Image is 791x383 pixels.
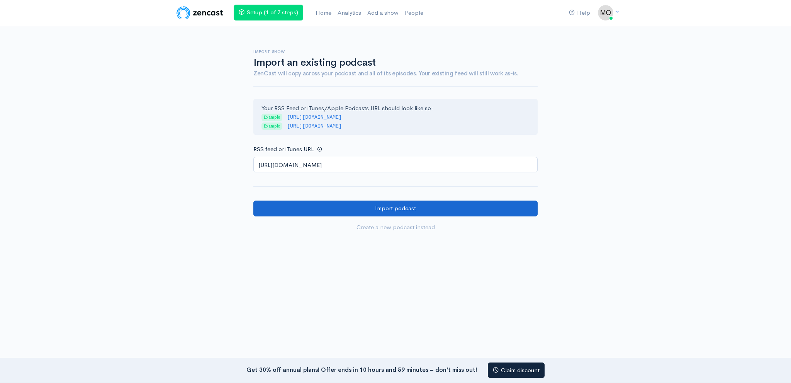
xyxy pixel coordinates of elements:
a: Add a show [364,5,402,21]
h4: ZenCast will copy across your podcast and all of its episodes. Your existing feed will still work... [253,70,538,77]
span: Example [261,114,282,121]
h1: Import an existing podcast [253,57,538,68]
a: Analytics [334,5,364,21]
a: Create a new podcast instead [253,220,538,235]
a: Help [566,5,593,21]
div: Your RSS Feed or iTunes/Apple Podcasts URL should look like so: [253,99,538,135]
a: Claim discount [488,363,545,378]
code: [URL][DOMAIN_NAME] [287,123,342,129]
input: Import podcast [253,201,538,216]
input: http://your-podcast.com/rss [253,157,538,173]
label: RSS feed or iTunes URL [253,145,314,154]
code: [URL][DOMAIN_NAME] [287,114,342,120]
img: ... [598,5,613,20]
img: ZenCast Logo [175,5,224,20]
span: Example [261,123,282,130]
strong: Get 30% off annual plans! Offer ends in 10 hours and 59 minutes – don’t miss out! [246,366,477,373]
a: People [402,5,426,21]
h6: Import show [253,49,538,54]
a: Setup (1 of 7 steps) [234,5,303,20]
a: Home [312,5,334,21]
